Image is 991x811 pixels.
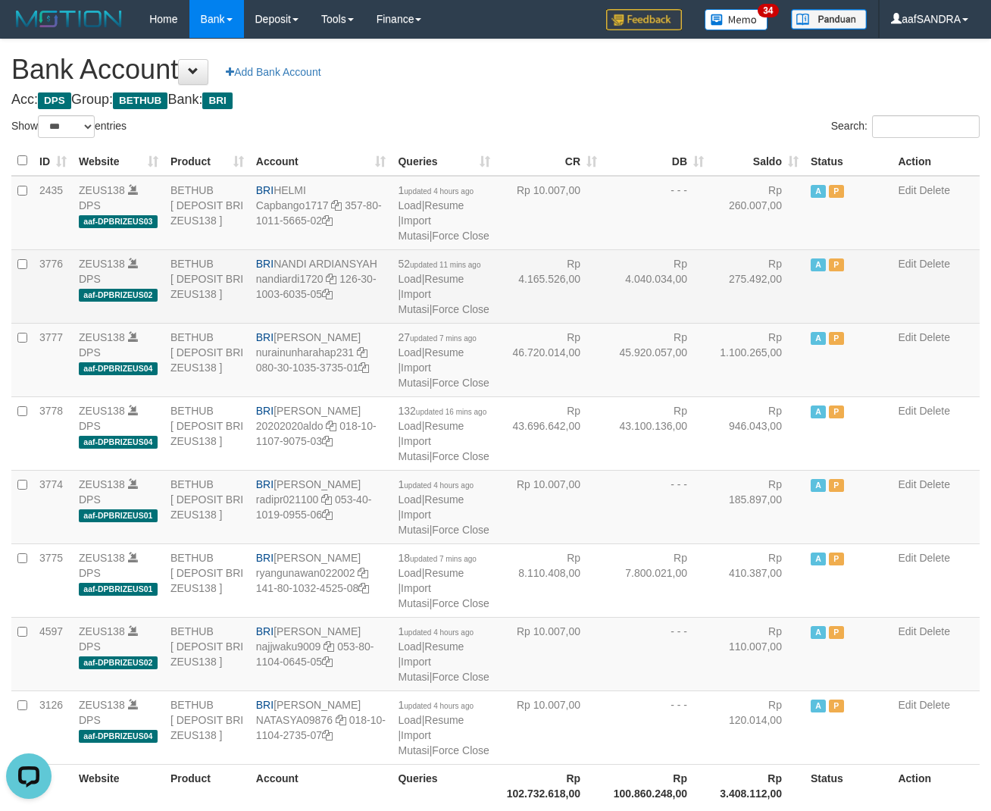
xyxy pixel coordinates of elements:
a: Copy radipr021100 to clipboard [321,493,332,506]
a: Copy 018101107907503 to clipboard [322,435,333,447]
button: Open LiveChat chat widget [6,6,52,52]
span: | | | [398,184,489,242]
span: aaf-DPBRIZEUS01 [79,583,158,596]
td: 3778 [33,396,73,470]
a: Force Close [432,671,489,683]
span: 34 [758,4,778,17]
span: 52 [398,258,480,270]
a: ZEUS138 [79,552,125,564]
a: ZEUS138 [79,699,125,711]
a: Resume [424,714,464,726]
span: 1 [398,478,474,490]
span: Active [811,479,826,492]
th: Product [164,764,250,807]
span: BRI [202,92,232,109]
a: Resume [424,493,464,506]
a: Edit [898,552,916,564]
span: BRI [256,331,274,343]
span: BRI [256,552,274,564]
td: Rp 185.897,00 [710,470,805,543]
td: BETHUB [ DEPOSIT BRI ZEUS138 ] [164,543,250,617]
td: DPS [73,543,164,617]
a: Edit [898,699,916,711]
span: Active [811,626,826,639]
a: Load [398,493,421,506]
td: BETHUB [ DEPOSIT BRI ZEUS138 ] [164,690,250,764]
label: Search: [831,115,980,138]
a: Edit [898,184,916,196]
span: Active [811,258,826,271]
td: HELMI 357-80-1011-5665-02 [250,176,392,250]
a: Force Close [432,744,489,756]
span: aaf-DPBRIZEUS02 [79,289,158,302]
span: Active [811,700,826,712]
a: Load [398,714,421,726]
a: ZEUS138 [79,625,125,637]
span: Paused [829,700,844,712]
th: Action [892,146,980,176]
a: ryangunawan022002 [256,567,355,579]
th: DB: activate to sort column ascending [603,146,710,176]
a: ZEUS138 [79,478,125,490]
th: Queries: activate to sort column ascending [392,146,496,176]
span: BRI [256,625,274,637]
a: Copy NATASYA09876 to clipboard [336,714,346,726]
td: DPS [73,249,164,323]
img: MOTION_logo.png [11,8,127,30]
a: Import Mutasi [398,288,430,315]
td: Rp 4.165.526,00 [496,249,603,323]
span: | | | [398,625,489,683]
select: Showentries [38,115,95,138]
th: CR: activate to sort column ascending [496,146,603,176]
span: Paused [829,405,844,418]
td: Rp 120.014,00 [710,690,805,764]
span: | | | [398,699,489,756]
a: Load [398,567,421,579]
h4: Acc: Group: Bank: [11,92,980,108]
span: aaf-DPBRIZEUS04 [79,362,158,375]
span: aaf-DPBRIZEUS04 [79,730,158,743]
td: BETHUB [ DEPOSIT BRI ZEUS138 ] [164,617,250,690]
span: Active [811,405,826,418]
span: Paused [829,332,844,345]
td: Rp 46.720.014,00 [496,323,603,396]
th: ID: activate to sort column ascending [33,146,73,176]
span: BRI [256,699,274,711]
td: Rp 7.800.021,00 [603,543,710,617]
span: Paused [829,258,844,271]
td: 3775 [33,543,73,617]
a: Copy 141801032452508 to clipboard [358,582,369,594]
span: updated 4 hours ago [404,187,474,196]
a: Force Close [432,230,489,242]
span: 18 [398,552,476,564]
span: | | | [398,258,489,315]
td: Rp 10.007,00 [496,176,603,250]
td: BETHUB [ DEPOSIT BRI ZEUS138 ] [164,470,250,543]
th: Account [250,764,392,807]
td: 3777 [33,323,73,396]
th: Rp 100.860.248,00 [603,764,710,807]
a: Copy nandiardi1720 to clipboard [326,273,336,285]
a: Load [398,420,421,432]
span: Paused [829,479,844,492]
td: Rp 45.920.057,00 [603,323,710,396]
span: updated 4 hours ago [404,628,474,637]
td: [PERSON_NAME] 053-80-1104-0645-05 [250,617,392,690]
a: Copy 357801011566502 to clipboard [322,214,333,227]
a: Force Close [432,377,489,389]
span: aaf-DPBRIZEUS02 [79,656,158,669]
th: Rp 3.408.112,00 [710,764,805,807]
span: | | | [398,331,489,389]
a: Import Mutasi [398,214,430,242]
td: Rp 10.007,00 [496,470,603,543]
td: [PERSON_NAME] 018-10-1107-9075-03 [250,396,392,470]
a: nurainunharahap231 [256,346,354,359]
td: Rp 260.007,00 [710,176,805,250]
span: Active [811,553,826,565]
td: Rp 43.100.136,00 [603,396,710,470]
span: | | | [398,552,489,609]
span: aaf-DPBRIZEUS03 [79,215,158,228]
a: Import Mutasi [398,582,430,609]
th: Rp 102.732.618,00 [496,764,603,807]
img: Feedback.jpg [606,9,682,30]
